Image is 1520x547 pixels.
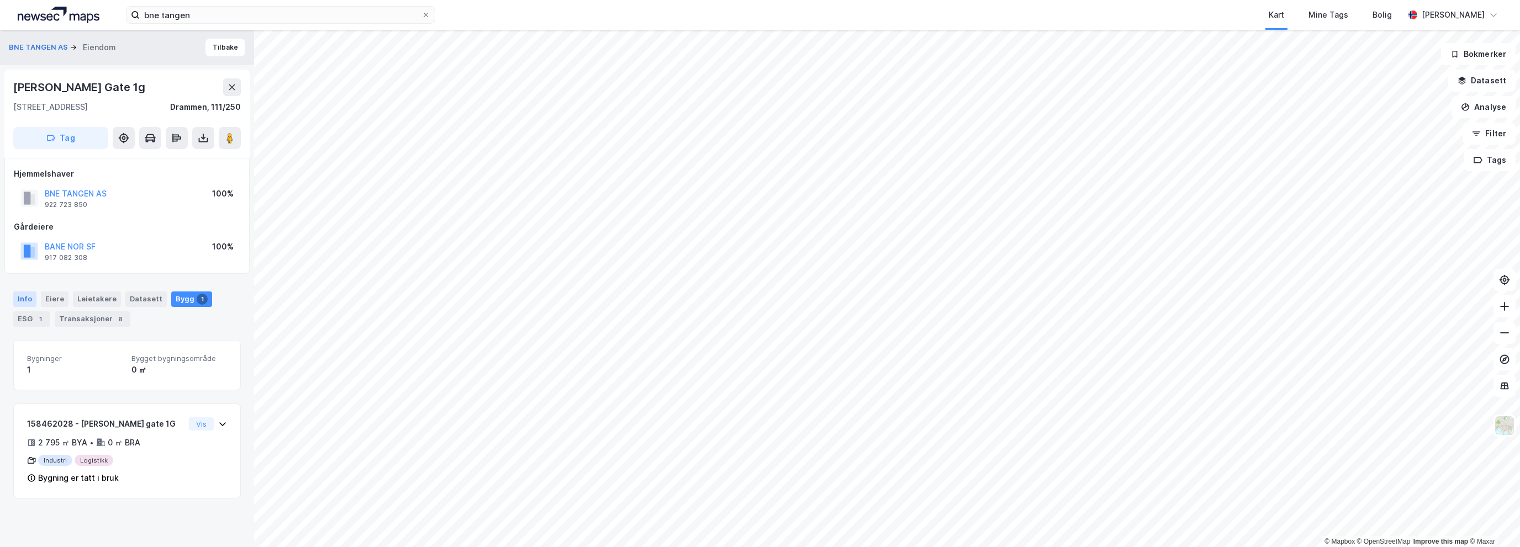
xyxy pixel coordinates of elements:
[35,314,46,325] div: 1
[73,291,121,307] div: Leietakere
[108,436,140,449] div: 0 ㎡ BRA
[189,417,214,431] button: Vis
[1422,8,1485,22] div: [PERSON_NAME]
[131,354,227,363] span: Bygget bygningsområde
[1441,43,1516,65] button: Bokmerker
[1465,494,1520,547] div: Kontrollprogram for chat
[1465,494,1520,547] iframe: Chat Widget
[13,78,147,96] div: [PERSON_NAME] Gate 1g
[171,291,212,307] div: Bygg
[27,417,184,431] div: 158462028 - [PERSON_NAME] gate 1G
[45,253,87,262] div: 917 082 308
[170,100,241,114] div: Drammen, 111/250
[14,220,240,233] div: Gårdeiere
[18,7,99,23] img: logo.a4113a55bc3d86da70a041830d287a7e.svg
[140,7,421,23] input: Søk på adresse, matrikkel, gårdeiere, leietakere eller personer
[1464,149,1516,171] button: Tags
[45,200,87,209] div: 922 723 850
[1373,8,1392,22] div: Bolig
[1463,123,1516,145] button: Filter
[1494,415,1515,436] img: Z
[38,471,119,485] div: Bygning er tatt i bruk
[1448,70,1516,92] button: Datasett
[83,41,116,54] div: Eiendom
[1357,538,1411,545] a: OpenStreetMap
[89,438,94,447] div: •
[1308,8,1348,22] div: Mine Tags
[1324,538,1355,545] a: Mapbox
[13,100,88,114] div: [STREET_ADDRESS]
[13,311,50,327] div: ESG
[55,311,130,327] div: Transaksjoner
[212,187,234,200] div: 100%
[212,240,234,253] div: 100%
[197,294,208,305] div: 1
[131,363,227,376] div: 0 ㎡
[1413,538,1468,545] a: Improve this map
[125,291,167,307] div: Datasett
[38,436,87,449] div: 2 795 ㎡ BYA
[1452,96,1516,118] button: Analyse
[13,127,108,149] button: Tag
[27,354,123,363] span: Bygninger
[205,39,245,56] button: Tilbake
[14,167,240,180] div: Hjemmelshaver
[1269,8,1284,22] div: Kart
[41,291,68,307] div: Eiere
[13,291,36,307] div: Info
[115,314,126,325] div: 8
[9,42,70,53] button: BNE TANGEN AS
[27,363,123,376] div: 1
